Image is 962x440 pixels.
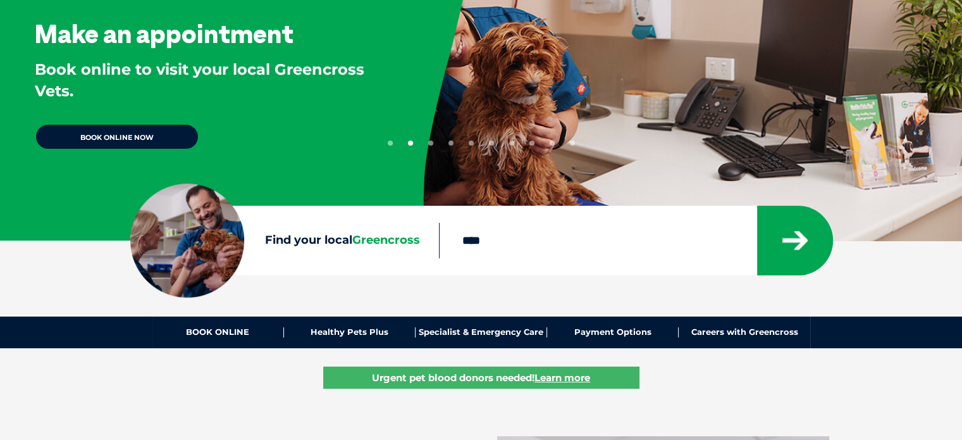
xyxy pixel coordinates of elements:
[284,327,416,337] a: Healthy Pets Plus
[547,327,679,337] a: Payment Options
[679,327,810,337] a: Careers with Greencross
[416,327,547,337] a: Specialist & Emergency Care
[35,123,199,150] a: BOOK ONLINE NOW
[152,327,284,337] a: BOOK ONLINE
[529,141,534,146] button: 8 of 10
[448,141,453,146] button: 4 of 10
[428,141,433,146] button: 3 of 10
[509,141,514,146] button: 7 of 10
[570,141,575,146] button: 10 of 10
[35,21,293,46] h3: Make an appointment
[35,59,382,101] p: Book online to visit your local Greencross Vets.
[469,141,474,146] button: 5 of 10
[130,231,439,250] label: Find your local
[550,141,555,146] button: 9 of 10
[408,141,413,146] button: 2 of 10
[534,372,590,384] u: Learn more
[323,367,639,389] a: Urgent pet blood donors needed!Learn more
[352,233,420,247] span: Greencross
[489,141,494,146] button: 6 of 10
[388,141,393,146] button: 1 of 10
